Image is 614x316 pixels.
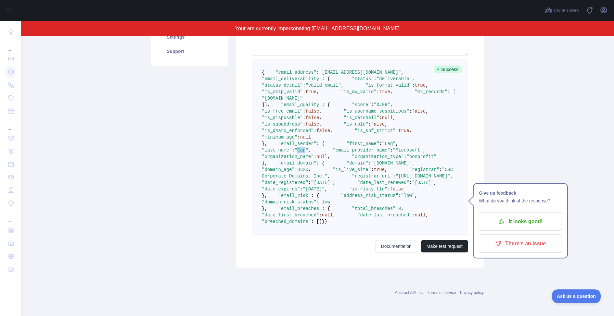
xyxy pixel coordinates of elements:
[401,70,404,75] span: ,
[382,141,396,146] span: "Lag"
[426,213,428,218] span: ,
[319,213,322,218] span: :
[352,206,395,211] span: "total_breaches"
[297,167,308,172] span: 8320
[300,135,311,140] span: null
[398,128,409,133] span: true
[412,161,415,166] span: ,
[262,154,314,159] span: "organization_name"
[450,174,453,179] span: ,
[305,109,319,114] span: false
[554,7,579,14] span: Invite users
[314,128,316,133] span: :
[390,102,393,107] span: ,
[357,213,412,218] span: "date_last_breached"
[305,83,341,88] span: "valid_email"
[393,174,395,179] span: :
[344,122,368,127] span: "is_role"
[5,210,16,223] div: ...
[278,141,316,146] span: "email_sender"
[305,122,319,127] span: false
[322,102,330,107] span: : {
[371,167,374,172] span: :
[262,213,319,218] span: "date_first_breached"
[316,141,325,146] span: : {
[484,216,557,227] p: It looks good!
[314,154,316,159] span: :
[357,180,409,185] span: "date_last_renewed"
[398,193,401,198] span: :
[235,26,312,31] span: Your are currently impersonating:
[426,109,428,114] span: ,
[401,193,415,198] span: "low"
[412,109,426,114] span: false
[374,167,385,172] span: true
[393,148,423,153] span: "Microsoft"
[262,193,267,198] span: },
[316,154,327,159] span: null
[409,167,439,172] span: "registrar"
[5,39,16,52] div: ...
[278,206,322,211] span: "email_breaches"
[262,115,303,120] span: "is_disposable"
[316,128,330,133] span: false
[262,70,264,75] span: {
[421,240,468,252] button: Make test request
[374,102,390,107] span: "0.99"
[341,89,377,94] span: "is_mx_valid"
[262,200,316,205] span: "domain_risk_status"
[278,193,311,198] span: "email_risk"
[352,174,393,179] span: "registrar_url"
[415,89,448,94] span: "mx_records"
[346,161,368,166] span: "domain"
[352,76,374,81] span: "status"
[333,167,371,172] span: "is_live_site"
[352,102,371,107] span: "score"
[308,167,311,172] span: ,
[327,154,330,159] span: ,
[428,290,456,295] a: Terms of service
[365,83,412,88] span: "is_format_valid"
[376,240,417,252] a: Documentation
[434,180,436,185] span: ,
[371,122,385,127] span: false
[396,174,450,179] span: "[URL][DOMAIN_NAME]"
[262,148,292,153] span: "last_name"
[300,187,303,192] span: :
[262,141,267,146] span: },
[382,115,393,120] span: null
[379,115,382,120] span: :
[303,187,325,192] span: "[DATE]"
[262,122,303,127] span: "is_subaddress"
[341,193,398,198] span: "address_risk_status"
[390,187,404,192] span: false
[368,122,371,127] span: :
[5,118,16,131] div: ...
[322,219,325,224] span: }
[319,122,322,127] span: ,
[322,213,333,218] span: null
[262,180,308,185] span: "date_registered"
[319,200,333,205] span: "low"
[327,174,330,179] span: ,
[262,96,303,101] span: "[DOMAIN_NAME]"
[412,213,415,218] span: :
[159,44,221,58] a: Support
[479,197,562,205] p: What do you think of the response?
[395,290,424,295] a: Abstract API Inc.
[398,206,401,211] span: 0
[262,187,300,192] span: "date_expires"
[319,115,322,120] span: ,
[303,115,305,120] span: :
[333,213,335,218] span: ,
[262,219,311,224] span: "breached_domains"
[281,102,322,107] span: "email_quality"
[377,89,379,94] span: :
[346,141,379,146] span: "first_name"
[308,148,311,153] span: ,
[319,70,401,75] span: "[EMAIL_ADDRESS][DOMAIN_NAME]"
[409,128,412,133] span: ,
[544,5,580,16] button: Invite users
[303,122,305,127] span: :
[406,154,436,159] span: "nonprofit"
